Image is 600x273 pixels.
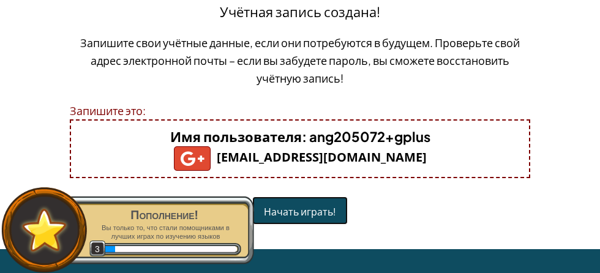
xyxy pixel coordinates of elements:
[170,128,302,145] font: Имя пользователя
[70,103,146,118] font: Запишите это:
[220,3,380,20] font: Учётная запись создана!
[102,224,230,249] font: Вы только то, что стали помощниками в лучших играх по изучению языков программирования!
[130,206,197,223] font: Пополнение!
[252,196,348,225] button: Начать играть!
[217,149,427,165] font: [EMAIL_ADDRESS][DOMAIN_NAME]
[302,128,430,145] font: : ang205072+gplus
[264,205,336,218] font: Начать играть!
[95,244,100,254] font: 3
[174,146,211,171] img: gplus_small.png
[80,36,520,85] font: Запишите свои учётные данные, если они потребуются в будущем. Проверьте свой адрес электронной по...
[17,203,72,257] img: default.png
